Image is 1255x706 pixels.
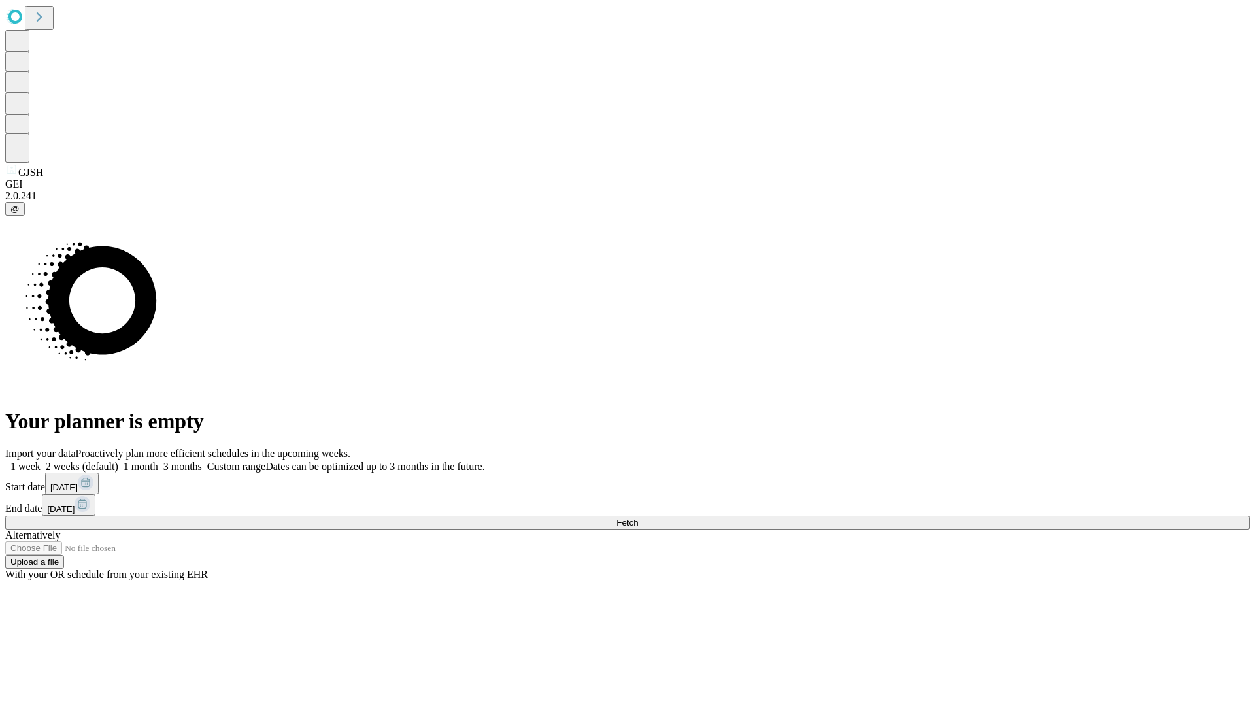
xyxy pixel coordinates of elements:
button: [DATE] [45,473,99,494]
span: 1 week [10,461,41,472]
span: 2 weeks (default) [46,461,118,472]
span: 1 month [124,461,158,472]
div: GEI [5,178,1250,190]
div: Start date [5,473,1250,494]
span: @ [10,204,20,214]
button: Fetch [5,516,1250,529]
div: 2.0.241 [5,190,1250,202]
button: [DATE] [42,494,95,516]
span: 3 months [163,461,202,472]
h1: Your planner is empty [5,409,1250,433]
button: @ [5,202,25,216]
div: End date [5,494,1250,516]
span: [DATE] [47,504,75,514]
span: Alternatively [5,529,60,541]
span: Import your data [5,448,76,459]
button: Upload a file [5,555,64,569]
span: [DATE] [50,482,78,492]
span: Proactively plan more efficient schedules in the upcoming weeks. [76,448,350,459]
span: Dates can be optimized up to 3 months in the future. [265,461,484,472]
span: Fetch [616,518,638,528]
span: GJSH [18,167,43,178]
span: With your OR schedule from your existing EHR [5,569,208,580]
span: Custom range [207,461,265,472]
